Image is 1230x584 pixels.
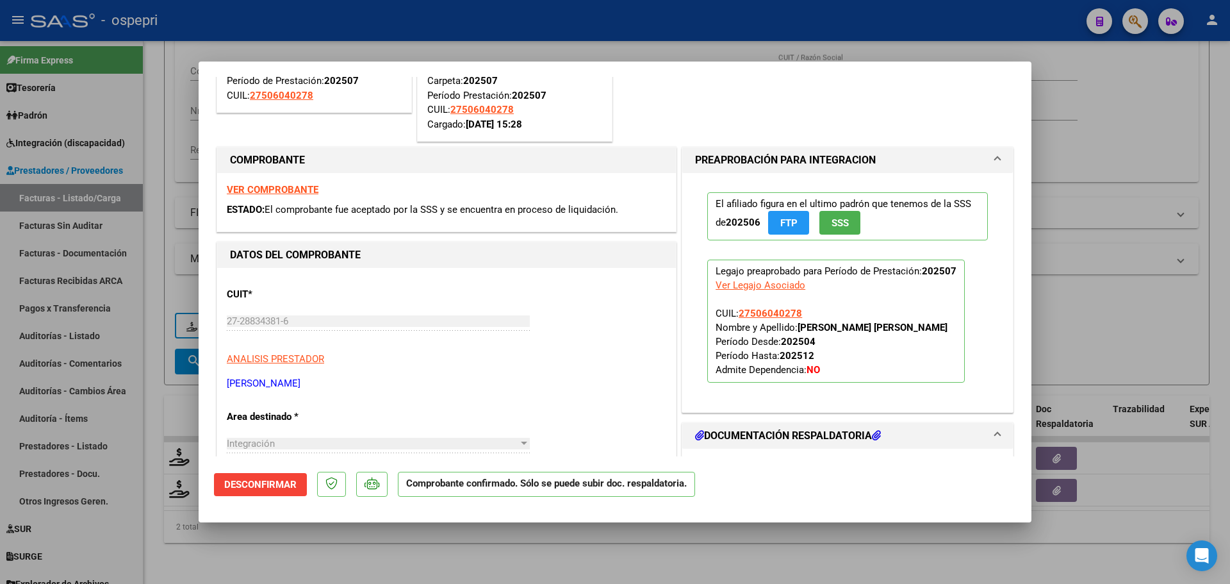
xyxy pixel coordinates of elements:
strong: [PERSON_NAME] [PERSON_NAME] [798,322,947,333]
p: [PERSON_NAME] [227,376,666,391]
span: 27506040278 [739,308,802,319]
strong: 202504 [781,336,816,347]
strong: 202507 [324,75,359,87]
span: SSS [832,217,849,229]
strong: 202512 [780,350,814,362]
button: SSS [819,211,860,235]
mat-expansion-panel-header: PREAPROBACIÓN PARA INTEGRACION [682,147,1013,173]
h1: PREAPROBACIÓN PARA INTEGRACION [695,153,876,168]
span: 27506040278 [250,90,313,101]
span: Integración [227,438,275,449]
span: FTP [780,217,798,229]
strong: 202507 [512,90,546,101]
span: ESTADO: [227,204,265,215]
span: CUIL: Nombre y Apellido: Período Desde: Período Hasta: Admite Dependencia: [716,308,947,376]
div: Open Intercom Messenger [1186,540,1217,571]
span: El comprobante fue aceptado por la SSS y se encuentra en proceso de liquidación. [265,204,618,215]
div: Ver Legajo Asociado [716,278,805,292]
strong: 202507 [922,265,956,277]
strong: NO [807,364,820,376]
button: FTP [768,211,809,235]
strong: [DATE] 15:28 [466,119,522,130]
strong: 202506 [726,217,760,228]
h1: DOCUMENTACIÓN RESPALDATORIA [695,428,881,444]
div: PREAPROBACIÓN PARA INTEGRACION [682,173,1013,412]
a: VER COMPROBANTE [227,184,318,196]
mat-expansion-panel-header: DOCUMENTACIÓN RESPALDATORIA [682,423,1013,449]
p: Area destinado * [227,410,359,424]
span: 27506040278 [450,104,514,115]
strong: DATOS DEL COMPROBANTE [230,249,361,261]
span: Desconfirmar [224,479,297,490]
strong: COMPROBANTE [230,154,305,166]
p: Legajo preaprobado para Período de Prestación: [707,260,965,383]
strong: 202507 [463,75,498,87]
button: Desconfirmar [214,473,307,496]
p: El afiliado figura en el ultimo padrón que tenemos de la SSS de [707,192,988,240]
p: Comprobante confirmado. Sólo se puede subir doc. respaldatoria. [398,472,695,497]
p: CUIT [227,287,359,302]
span: ANALISIS PRESTADOR [227,353,324,365]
